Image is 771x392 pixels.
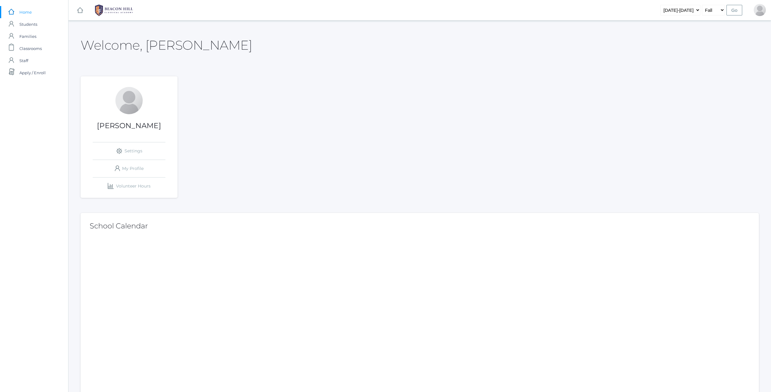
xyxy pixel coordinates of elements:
[19,6,32,18] span: Home
[19,30,36,42] span: Families
[19,42,42,55] span: Classrooms
[93,160,165,177] a: My Profile
[93,178,165,195] a: Volunteer Hours
[754,4,766,16] div: Chris Brahmer
[19,55,28,67] span: Staff
[19,18,37,30] span: Students
[81,122,178,130] h1: [PERSON_NAME]
[115,87,143,114] div: Chris Brahmer
[19,67,46,79] span: Apply / Enroll
[726,5,742,15] input: Go
[90,222,750,230] h2: School Calendar
[93,142,165,160] a: Settings
[91,3,137,18] img: BHCALogos-05-308ed15e86a5a0abce9b8dd61676a3503ac9727e845dece92d48e8588c001991.png
[81,38,252,52] h2: Welcome, [PERSON_NAME]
